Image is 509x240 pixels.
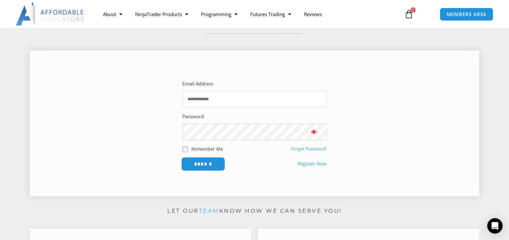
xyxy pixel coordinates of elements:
[182,79,213,88] label: Email Address
[298,159,327,168] a: Register Now
[191,146,223,152] label: Remember Me
[16,3,85,26] img: LogoAI | Affordable Indicators – NinjaTrader
[194,7,244,22] a: Programming
[291,146,327,152] a: Forgot Password?
[487,218,503,234] div: Open Intercom Messenger
[182,112,204,121] label: Password
[301,123,327,140] button: Show password
[440,8,493,21] a: MEMBERS AREA
[298,7,328,22] a: Reviews
[244,7,298,22] a: Futures Trading
[199,208,219,214] a: team
[395,5,423,23] a: 0
[446,12,487,17] span: MEMBERS AREA
[129,7,194,22] a: NinjaTrader Products
[30,206,479,216] p: Let our know how we can serve you!
[410,7,416,13] span: 0
[97,7,397,22] nav: Menu
[97,7,129,22] a: About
